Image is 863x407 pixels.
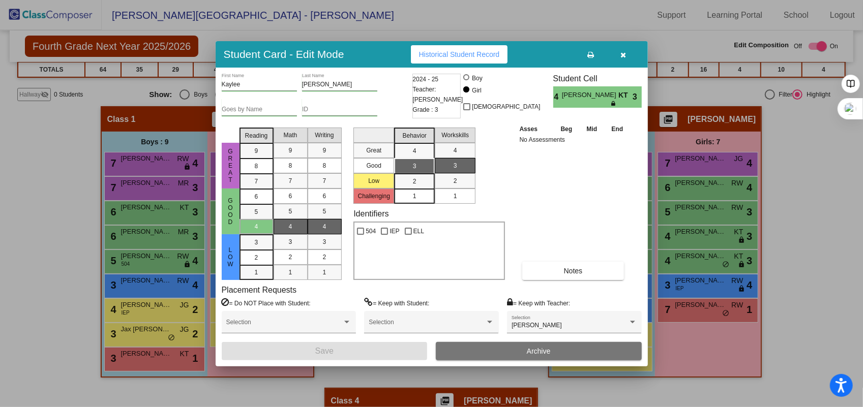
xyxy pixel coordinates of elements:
[255,253,258,262] span: 2
[413,177,416,186] span: 2
[507,298,570,308] label: = Keep with Teacher:
[222,106,297,113] input: goes by name
[364,298,429,308] label: = Keep with Student:
[323,207,326,216] span: 5
[454,161,457,170] span: 3
[562,90,618,101] span: [PERSON_NAME]
[255,192,258,201] span: 6
[527,347,551,355] span: Archive
[517,123,554,135] th: Asses
[454,176,457,185] span: 2
[226,246,235,268] span: Low
[315,131,334,140] span: Writing
[413,146,416,155] span: 4
[289,253,292,262] span: 2
[512,322,562,329] span: [PERSON_NAME]
[323,268,326,277] span: 1
[413,162,416,171] span: 3
[226,148,235,183] span: Great
[323,237,326,246] span: 3
[323,253,326,262] span: 2
[366,225,376,237] span: 504
[289,268,292,277] span: 1
[390,225,399,237] span: IEP
[413,74,439,84] span: 2024 - 25
[255,162,258,171] span: 8
[222,342,428,360] button: Save
[413,192,416,201] span: 1
[419,50,500,58] span: Historical Student Record
[289,207,292,216] span: 5
[618,90,633,101] span: KT
[224,48,344,60] h3: Student Card - Edit Mode
[553,91,562,103] span: 4
[289,146,292,155] span: 9
[413,84,463,105] span: Teacher: [PERSON_NAME]
[226,197,235,226] span: Good
[289,192,292,201] span: 6
[255,238,258,247] span: 3
[255,207,258,216] span: 5
[255,222,258,231] span: 4
[289,222,292,231] span: 4
[289,161,292,170] span: 8
[255,268,258,277] span: 1
[323,146,326,155] span: 9
[413,105,438,115] span: Grade : 3
[517,135,631,145] td: No Assessments
[604,123,631,135] th: End
[289,176,292,185] span: 7
[454,192,457,201] span: 1
[323,222,326,231] span: 4
[522,262,624,280] button: Notes
[564,267,583,275] span: Notes
[323,176,326,185] span: 7
[222,285,297,295] label: Placement Requests
[255,146,258,155] span: 9
[323,192,326,201] span: 6
[553,123,580,135] th: Beg
[471,74,483,83] div: Boy
[353,209,389,218] label: Identifiers
[222,298,311,308] label: = Do NOT Place with Student:
[284,131,297,140] span: Math
[315,347,334,355] span: Save
[441,131,469,140] span: Workskills
[289,237,292,246] span: 3
[255,177,258,186] span: 7
[553,74,642,83] h3: Student Cell
[472,101,540,113] span: [DEMOGRAPHIC_DATA]
[323,161,326,170] span: 8
[245,131,268,140] span: Reading
[471,86,482,95] div: Girl
[436,342,642,360] button: Archive
[580,123,604,135] th: Mid
[411,45,508,64] button: Historical Student Record
[633,91,641,103] span: 3
[413,225,424,237] span: ELL
[403,131,427,140] span: Behavior
[454,146,457,155] span: 4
